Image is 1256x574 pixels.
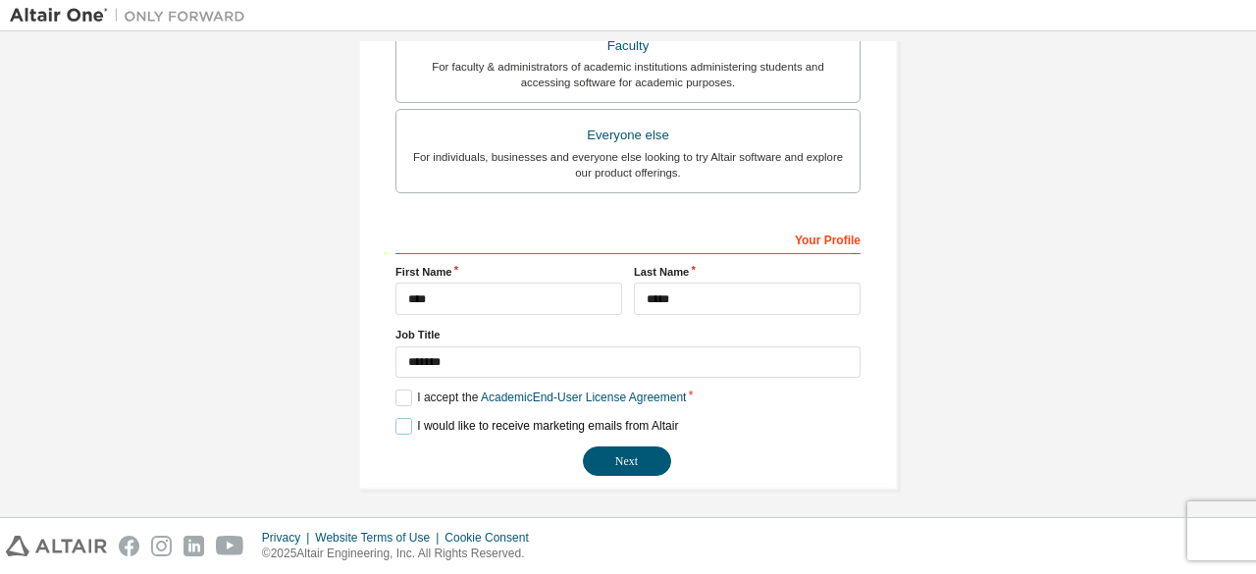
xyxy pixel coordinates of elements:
[408,149,848,181] div: For individuals, businesses and everyone else looking to try Altair software and explore our prod...
[445,530,540,546] div: Cookie Consent
[183,536,204,556] img: linkedin.svg
[119,536,139,556] img: facebook.svg
[395,327,861,342] label: Job Title
[408,59,848,90] div: For faculty & administrators of academic institutions administering students and accessing softwa...
[315,530,445,546] div: Website Terms of Use
[262,530,315,546] div: Privacy
[395,264,622,280] label: First Name
[408,32,848,60] div: Faculty
[395,418,678,435] label: I would like to receive marketing emails from Altair
[262,546,541,562] p: © 2025 Altair Engineering, Inc. All Rights Reserved.
[395,223,861,254] div: Your Profile
[481,391,686,404] a: Academic End-User License Agreement
[6,536,107,556] img: altair_logo.svg
[583,446,671,476] button: Next
[216,536,244,556] img: youtube.svg
[395,390,686,406] label: I accept the
[151,536,172,556] img: instagram.svg
[10,6,255,26] img: Altair One
[634,264,861,280] label: Last Name
[408,122,848,149] div: Everyone else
